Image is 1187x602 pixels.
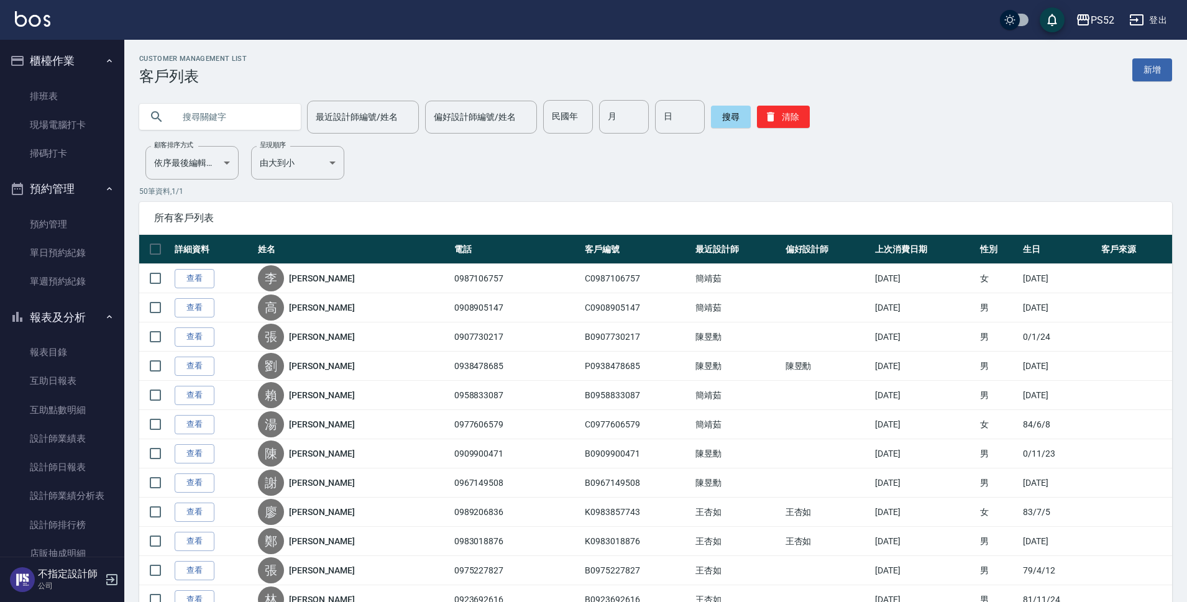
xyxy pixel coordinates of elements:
[5,338,119,367] a: 報表目錄
[258,557,284,583] div: 張
[977,235,1020,264] th: 性別
[977,264,1020,293] td: 女
[5,173,119,205] button: 預約管理
[5,539,119,568] a: 店販抽成明細
[692,264,782,293] td: 簡靖茹
[5,82,119,111] a: 排班表
[175,386,214,405] a: 查看
[582,352,692,381] td: P0938478685
[172,235,255,264] th: 詳細資料
[692,410,782,439] td: 簡靖茹
[1040,7,1065,32] button: save
[5,424,119,453] a: 設計師業績表
[175,415,214,434] a: 查看
[5,396,119,424] a: 互助點數明細
[258,265,284,291] div: 李
[289,301,355,314] a: [PERSON_NAME]
[692,468,782,498] td: 陳昱勳
[451,264,582,293] td: 0987106757
[38,568,101,580] h5: 不指定設計師
[977,352,1020,381] td: 男
[258,411,284,437] div: 湯
[258,324,284,350] div: 張
[175,532,214,551] a: 查看
[139,68,247,85] h3: 客戶列表
[258,528,284,554] div: 鄭
[289,331,355,343] a: [PERSON_NAME]
[251,146,344,180] div: 由大到小
[1020,322,1098,352] td: 0/1/24
[5,267,119,296] a: 單週預約紀錄
[872,352,978,381] td: [DATE]
[977,527,1020,556] td: 男
[451,381,582,410] td: 0958833087
[139,186,1172,197] p: 50 筆資料, 1 / 1
[782,235,872,264] th: 偏好設計師
[1020,527,1098,556] td: [DATE]
[872,322,978,352] td: [DATE]
[582,322,692,352] td: B0907730217
[977,468,1020,498] td: 男
[289,477,355,489] a: [PERSON_NAME]
[260,140,286,150] label: 呈現順序
[289,272,355,285] a: [PERSON_NAME]
[1020,498,1098,527] td: 83/7/5
[1020,293,1098,322] td: [DATE]
[692,293,782,322] td: 簡靖茹
[258,294,284,321] div: 高
[977,439,1020,468] td: 男
[289,447,355,460] a: [PERSON_NAME]
[451,498,582,527] td: 0989206836
[5,367,119,395] a: 互助日報表
[872,293,978,322] td: [DATE]
[175,327,214,347] a: 查看
[872,439,978,468] td: [DATE]
[582,381,692,410] td: B0958833087
[872,498,978,527] td: [DATE]
[1124,9,1172,32] button: 登出
[175,473,214,493] a: 查看
[38,580,101,591] p: 公司
[872,235,978,264] th: 上次消費日期
[174,100,291,134] input: 搜尋關鍵字
[582,410,692,439] td: C0977606579
[451,410,582,439] td: 0977606579
[289,389,355,401] a: [PERSON_NAME]
[872,468,978,498] td: [DATE]
[5,511,119,539] a: 設計師排行榜
[258,440,284,467] div: 陳
[289,360,355,372] a: [PERSON_NAME]
[258,382,284,408] div: 賴
[451,235,582,264] th: 電話
[692,498,782,527] td: 王杏如
[582,527,692,556] td: K0983018876
[1020,352,1098,381] td: [DATE]
[582,439,692,468] td: B0909900471
[977,556,1020,585] td: 男
[582,498,692,527] td: K0983857743
[1071,7,1119,33] button: PS52
[451,293,582,322] td: 0908905147
[1020,468,1098,498] td: [DATE]
[977,498,1020,527] td: 女
[872,527,978,556] td: [DATE]
[175,269,214,288] a: 查看
[289,506,355,518] a: [PERSON_NAME]
[451,527,582,556] td: 0983018876
[782,498,872,527] td: 王杏如
[5,239,119,267] a: 單日預約紀錄
[977,293,1020,322] td: 男
[451,556,582,585] td: 0975227827
[451,439,582,468] td: 0909900471
[5,139,119,168] a: 掃碼打卡
[711,106,751,128] button: 搜尋
[258,353,284,379] div: 劉
[1020,264,1098,293] td: [DATE]
[451,322,582,352] td: 0907730217
[154,140,193,150] label: 顧客排序方式
[175,444,214,463] a: 查看
[5,481,119,510] a: 設計師業績分析表
[289,564,355,577] a: [PERSON_NAME]
[1132,58,1172,81] a: 新增
[5,453,119,481] a: 設計師日報表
